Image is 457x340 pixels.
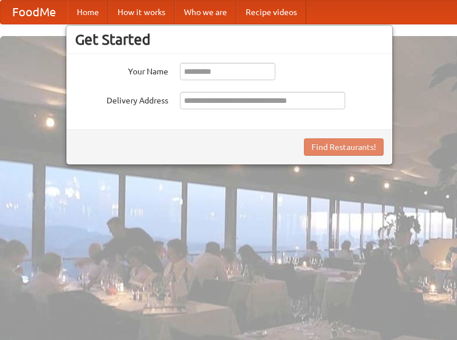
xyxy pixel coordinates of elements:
[236,1,306,24] a: Recipe videos
[75,63,168,77] label: Your Name
[75,92,168,106] label: Delivery Address
[75,31,384,48] h3: Get Started
[304,138,384,156] button: Find Restaurants!
[1,1,68,24] a: FoodMe
[175,1,236,24] a: Who we are
[68,1,108,24] a: Home
[108,1,175,24] a: How it works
